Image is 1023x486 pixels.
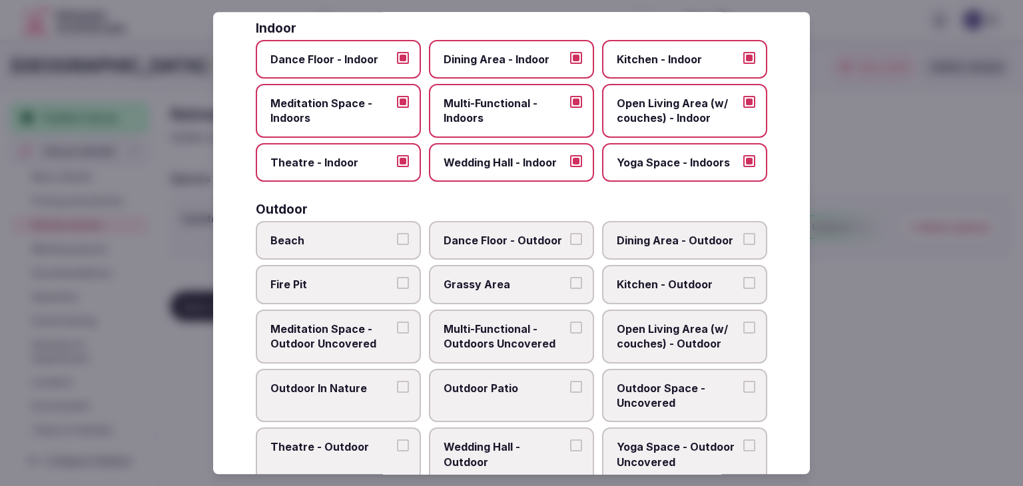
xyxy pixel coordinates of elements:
button: Outdoor Space - Uncovered [743,381,755,393]
button: Beach [397,233,409,245]
span: Dance Floor - Outdoor [444,233,566,248]
button: Wedding Hall - Indoor [570,155,582,167]
span: Kitchen - Outdoor [617,278,739,292]
span: Open Living Area (w/ couches) - Indoor [617,96,739,126]
span: Outdoor Space - Uncovered [617,381,739,411]
button: Theatre - Indoor [397,155,409,167]
span: Wedding Hall - Outdoor [444,440,566,470]
span: Theatre - Indoor [270,155,393,170]
button: Meditation Space - Indoors [397,96,409,108]
span: Outdoor In Nature [270,381,393,395]
button: Outdoor Patio [570,381,582,393]
span: Kitchen - Indoor [617,52,739,67]
span: Multi-Functional - Indoors [444,96,566,126]
h3: Indoor [256,22,296,35]
span: Multi-Functional - Outdoors Uncovered [444,322,566,352]
span: Fire Pit [270,278,393,292]
span: Yoga Space - Outdoor Uncovered [617,440,739,470]
button: Dining Area - Outdoor [743,233,755,245]
span: Meditation Space - Outdoor Uncovered [270,322,393,352]
span: Beach [270,233,393,248]
span: Wedding Hall - Indoor [444,155,566,170]
button: Meditation Space - Outdoor Uncovered [397,322,409,334]
button: Dance Floor - Indoor [397,52,409,64]
button: Dining Area - Indoor [570,52,582,64]
button: Dance Floor - Outdoor [570,233,582,245]
button: Wedding Hall - Outdoor [570,440,582,452]
button: Yoga Space - Outdoor Uncovered [743,440,755,452]
button: Kitchen - Outdoor [743,278,755,290]
span: Dance Floor - Indoor [270,52,393,67]
button: Open Living Area (w/ couches) - Outdoor [743,322,755,334]
span: Outdoor Patio [444,381,566,395]
button: Yoga Space - Indoors [743,155,755,167]
span: Meditation Space - Indoors [270,96,393,126]
span: Dining Area - Outdoor [617,233,739,248]
button: Fire Pit [397,278,409,290]
button: Outdoor In Nature [397,381,409,393]
button: Multi-Functional - Indoors [570,96,582,108]
span: Grassy Area [444,278,566,292]
span: Open Living Area (w/ couches) - Outdoor [617,322,739,352]
button: Open Living Area (w/ couches) - Indoor [743,96,755,108]
span: Dining Area - Indoor [444,52,566,67]
span: Yoga Space - Indoors [617,155,739,170]
button: Grassy Area [570,278,582,290]
button: Multi-Functional - Outdoors Uncovered [570,322,582,334]
h3: Outdoor [256,203,308,216]
button: Theatre - Outdoor [397,440,409,452]
span: Theatre - Outdoor [270,440,393,455]
button: Kitchen - Indoor [743,52,755,64]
